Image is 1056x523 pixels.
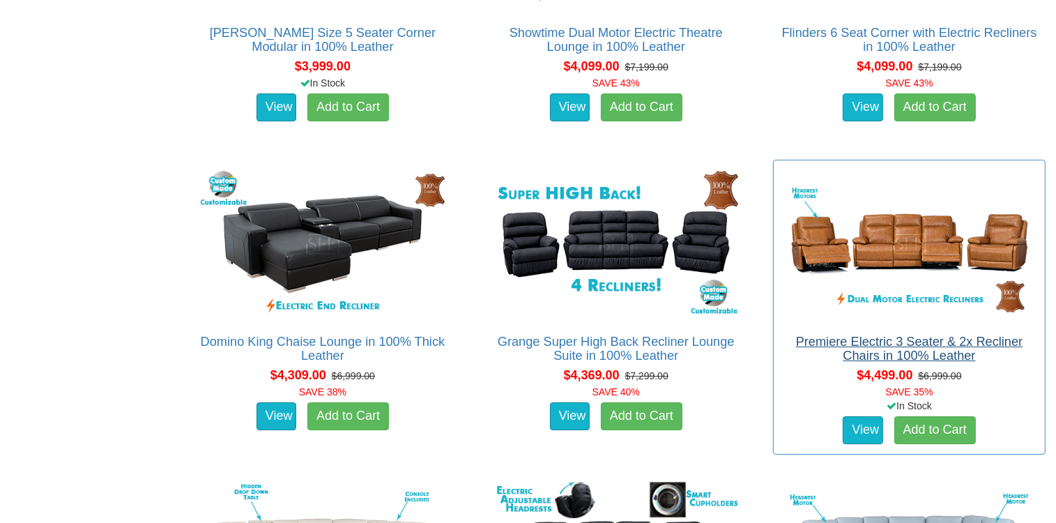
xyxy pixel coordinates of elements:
[782,26,1037,54] a: Flinders 6 Seat Corner with Electric Recliners in 100% Leather
[299,386,346,397] font: SAVE 38%
[625,370,668,381] del: $7,299.00
[592,77,640,89] font: SAVE 43%
[491,167,742,321] img: Grange Super High Back Recliner Lounge Suite in 100% Leather
[257,402,297,430] a: View
[307,402,389,430] a: Add to Cart
[843,93,883,121] a: View
[564,59,620,73] span: $4,099.00
[550,93,590,121] a: View
[510,26,723,54] a: Showtime Dual Motor Electric Theatre Lounge in 100% Leather
[210,26,436,54] a: [PERSON_NAME] Size 5 Seater Corner Modular in 100% Leather
[894,416,976,444] a: Add to Cart
[796,335,1023,363] a: Premiere Electric 3 Seater & 2x Recliner Chairs in 100% Leather
[857,59,912,73] span: $4,099.00
[918,61,961,73] del: $7,199.00
[307,93,389,121] a: Add to Cart
[784,167,1035,321] img: Premiere Electric 3 Seater & 2x Recliner Chairs in 100% Leather
[843,416,883,444] a: View
[885,386,933,397] font: SAVE 35%
[857,368,912,382] span: $4,499.00
[564,368,620,382] span: $4,369.00
[184,76,462,90] div: In Stock
[498,335,735,363] a: Grange Super High Back Recliner Lounge Suite in 100% Leather
[770,399,1048,413] div: In Stock
[894,93,976,121] a: Add to Cart
[295,59,351,73] span: $3,999.00
[601,402,682,430] a: Add to Cart
[918,370,961,381] del: $6,999.00
[270,368,326,382] span: $4,309.00
[197,167,448,321] img: Domino King Chaise Lounge in 100% Thick Leather
[201,335,445,363] a: Domino King Chaise Lounge in 100% Thick Leather
[550,402,590,430] a: View
[601,93,682,121] a: Add to Cart
[257,93,297,121] a: View
[885,77,933,89] font: SAVE 43%
[332,370,375,381] del: $6,999.00
[592,386,640,397] font: SAVE 40%
[625,61,668,73] del: $7,199.00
